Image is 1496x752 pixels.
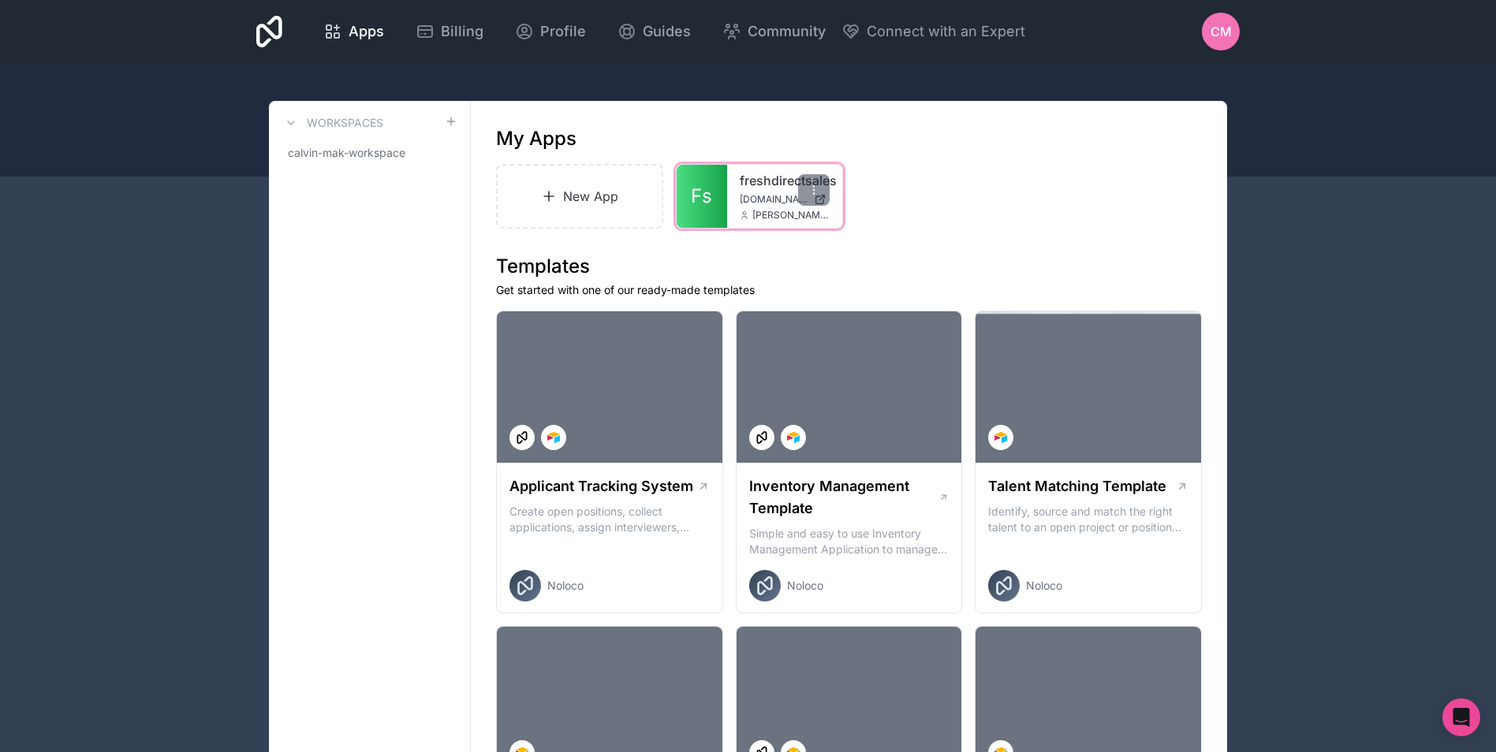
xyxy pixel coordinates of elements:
[349,20,384,43] span: Apps
[749,526,949,557] p: Simple and easy to use Inventory Management Application to manage your stock, orders and Manufact...
[605,14,703,49] a: Guides
[740,193,830,206] a: [DOMAIN_NAME]
[710,14,838,49] a: Community
[307,115,383,131] h3: Workspaces
[496,126,576,151] h1: My Apps
[740,171,830,190] a: freshdirectsales
[787,578,823,594] span: Noloco
[643,20,691,43] span: Guides
[502,14,599,49] a: Profile
[547,431,560,444] img: Airtable Logo
[988,504,1188,535] p: Identify, source and match the right talent to an open project or position with our Talent Matchi...
[403,14,496,49] a: Billing
[1211,22,1232,41] span: CM
[691,184,712,209] span: Fs
[1442,698,1480,736] div: Open Intercom Messenger
[441,20,483,43] span: Billing
[282,114,383,132] a: Workspaces
[547,578,584,594] span: Noloco
[752,209,830,222] span: [PERSON_NAME][EMAIL_ADDRESS][DOMAIN_NAME]
[994,431,1007,444] img: Airtable Logo
[748,20,826,43] span: Community
[509,504,710,535] p: Create open positions, collect applications, assign interviewers, centralise candidate feedback a...
[867,20,1025,43] span: Connect with an Expert
[288,145,405,161] span: calvin-mak-workspace
[1026,578,1062,594] span: Noloco
[749,475,938,519] h1: Inventory Management Template
[988,475,1166,497] h1: Talent Matching Template
[282,139,457,167] a: calvin-mak-workspace
[740,193,808,206] span: [DOMAIN_NAME]
[509,475,693,497] h1: Applicant Tracking System
[540,20,586,43] span: Profile
[496,164,663,229] a: New App
[496,282,1202,298] p: Get started with one of our ready-made templates
[496,254,1202,279] h1: Templates
[677,165,727,228] a: Fs
[311,14,397,49] a: Apps
[787,431,800,444] img: Airtable Logo
[841,20,1025,43] button: Connect with an Expert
